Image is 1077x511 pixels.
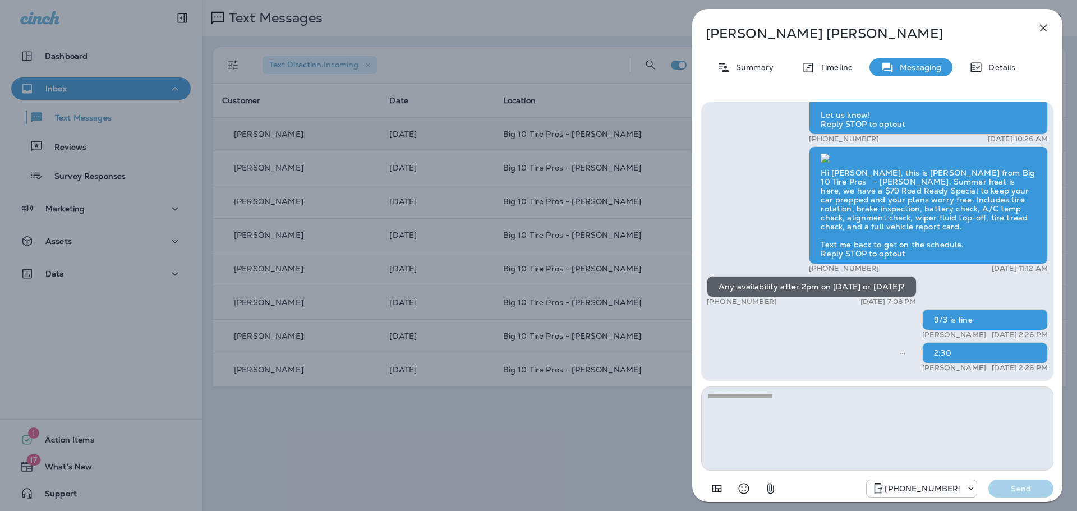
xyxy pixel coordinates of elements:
[706,26,1012,42] p: [PERSON_NAME] [PERSON_NAME]
[885,484,961,493] p: [PHONE_NUMBER]
[983,63,1015,72] p: Details
[707,297,777,306] p: [PHONE_NUMBER]
[821,154,830,163] img: twilio-download
[900,347,905,357] span: Sent
[730,63,774,72] p: Summary
[922,342,1048,363] div: 2:30
[894,63,941,72] p: Messaging
[988,135,1048,144] p: [DATE] 10:26 AM
[867,482,977,495] div: +1 (601) 808-4206
[922,363,986,372] p: [PERSON_NAME]
[992,330,1048,339] p: [DATE] 2:26 PM
[707,276,917,297] div: Any availability after 2pm on [DATE] or [DATE]?
[922,330,986,339] p: [PERSON_NAME]
[809,264,879,273] p: [PHONE_NUMBER]
[733,477,755,500] button: Select an emoji
[809,146,1048,264] div: Hi [PERSON_NAME], this is [PERSON_NAME] from Big 10 Tire Pros - [PERSON_NAME]. Summer heat is her...
[992,363,1048,372] p: [DATE] 2:26 PM
[815,63,853,72] p: Timeline
[922,309,1048,330] div: 9/3 is fine
[706,477,728,500] button: Add in a premade template
[809,135,879,144] p: [PHONE_NUMBER]
[860,297,917,306] p: [DATE] 7:08 PM
[992,264,1048,273] p: [DATE] 11:12 AM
